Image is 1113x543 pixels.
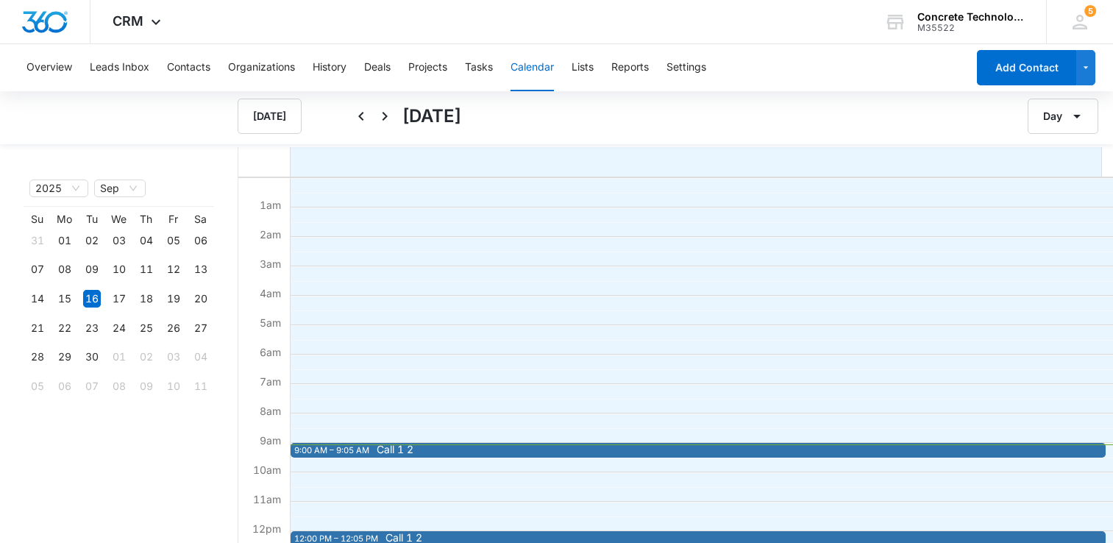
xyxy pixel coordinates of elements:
[256,199,285,211] span: 1am
[29,290,46,308] div: 14
[51,255,78,285] td: 2025-09-08
[105,226,132,255] td: 2025-09-03
[110,319,128,337] div: 24
[132,372,160,401] td: 2025-10-09
[187,255,214,285] td: 2025-09-13
[187,343,214,372] td: 2025-10-04
[160,213,187,226] th: Fr
[1084,5,1096,17] span: 5
[165,319,182,337] div: 26
[256,287,285,299] span: 4am
[29,260,46,278] div: 07
[249,493,285,505] span: 11am
[408,44,447,91] button: Projects
[256,346,285,358] span: 6am
[105,284,132,313] td: 2025-09-17
[313,44,346,91] button: History
[110,232,128,249] div: 03
[977,50,1076,85] button: Add Contact
[187,213,214,226] th: Sa
[192,319,210,337] div: 27
[29,319,46,337] div: 21
[192,377,210,395] div: 11
[24,213,51,226] th: Su
[105,313,132,343] td: 2025-09-24
[917,23,1025,33] div: account id
[294,444,373,457] div: 9:00 AM – 9:05 AM
[83,232,101,249] div: 02
[465,44,493,91] button: Tasks
[192,232,210,249] div: 06
[611,44,649,91] button: Reports
[56,319,74,337] div: 22
[165,377,182,395] div: 10
[78,255,105,285] td: 2025-09-09
[51,313,78,343] td: 2025-09-22
[132,313,160,343] td: 2025-09-25
[165,232,182,249] div: 05
[192,260,210,278] div: 13
[24,313,51,343] td: 2025-09-21
[56,232,74,249] div: 01
[83,290,101,308] div: 16
[228,44,295,91] button: Organizations
[256,434,285,447] span: 9am
[364,44,391,91] button: Deals
[138,290,155,308] div: 18
[349,104,373,128] button: Back
[1084,5,1096,17] div: notifications count
[78,313,105,343] td: 2025-09-23
[138,377,155,395] div: 09
[256,316,285,329] span: 5am
[29,348,46,366] div: 28
[90,44,149,91] button: Leads Inbox
[160,372,187,401] td: 2025-10-10
[256,228,285,241] span: 2am
[187,372,214,401] td: 2025-10-11
[187,284,214,313] td: 2025-09-20
[138,348,155,366] div: 02
[385,533,422,543] span: Call 1 2
[666,44,706,91] button: Settings
[26,44,72,91] button: Overview
[110,260,128,278] div: 10
[100,180,140,196] span: Sep
[78,284,105,313] td: 2025-09-16
[24,284,51,313] td: 2025-09-14
[24,226,51,255] td: 2025-08-31
[165,260,182,278] div: 12
[83,260,101,278] div: 09
[83,377,101,395] div: 07
[24,343,51,372] td: 2025-09-28
[291,443,1106,458] div: 9:00 AM – 9:05 AM: Call 1 2
[29,377,46,395] div: 05
[138,260,155,278] div: 11
[187,226,214,255] td: 2025-09-06
[192,290,210,308] div: 20
[165,290,182,308] div: 19
[132,255,160,285] td: 2025-09-11
[105,372,132,401] td: 2025-10-08
[249,522,285,535] span: 12pm
[256,405,285,417] span: 8am
[132,213,160,226] th: Th
[192,348,210,366] div: 04
[83,348,101,366] div: 30
[256,258,285,270] span: 3am
[110,377,128,395] div: 08
[78,226,105,255] td: 2025-09-02
[78,213,105,226] th: Tu
[51,213,78,226] th: Mo
[256,375,285,388] span: 7am
[132,284,160,313] td: 2025-09-18
[377,444,413,455] span: Call 1 2
[132,226,160,255] td: 2025-09-04
[160,284,187,313] td: 2025-09-19
[51,372,78,401] td: 2025-10-06
[132,343,160,372] td: 2025-10-02
[105,213,132,226] th: We
[249,464,285,476] span: 10am
[1028,99,1098,134] button: Day
[160,255,187,285] td: 2025-09-12
[572,44,594,91] button: Lists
